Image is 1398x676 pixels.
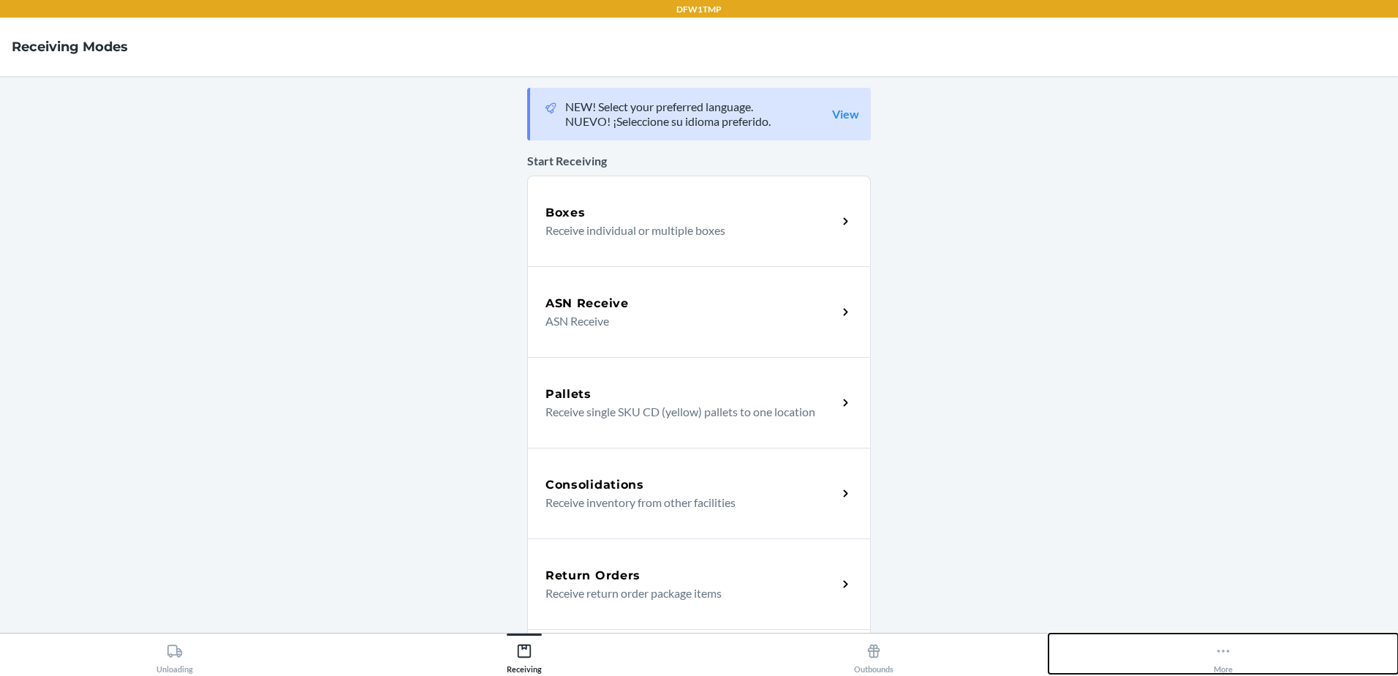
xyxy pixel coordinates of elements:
h5: Boxes [545,204,586,222]
a: View [832,107,859,121]
button: More [1048,634,1398,674]
div: Unloading [156,637,193,674]
h5: Return Orders [545,567,641,585]
a: Return OrdersReceive return order package items [527,538,871,629]
p: Receive individual or multiple boxes [545,222,825,239]
p: Receive single SKU CD (yellow) pallets to one location [545,403,825,421]
div: More [1214,637,1233,674]
p: NEW! Select your preferred language. [565,99,771,114]
p: Start Receiving [527,152,871,170]
p: Receive return order package items [545,585,825,602]
h5: ASN Receive [545,295,629,312]
button: Receiving [349,634,699,674]
p: DFW1TMP [676,3,722,16]
h5: Consolidations [545,476,644,494]
div: Outbounds [854,637,893,674]
p: Receive inventory from other facilities [545,494,825,511]
h5: Pallets [545,386,592,403]
a: BoxesReceive individual or multiple boxes [527,176,871,266]
a: PalletsReceive single SKU CD (yellow) pallets to one location [527,357,871,448]
button: Outbounds [699,634,1048,674]
p: ASN Receive [545,312,825,330]
a: ASN ReceiveASN Receive [527,266,871,357]
div: Receiving [507,637,542,674]
p: NUEVO! ¡Seleccione su idioma preferido. [565,114,771,129]
h4: Receiving Modes [12,37,128,56]
a: ConsolidationsReceive inventory from other facilities [527,448,871,538]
